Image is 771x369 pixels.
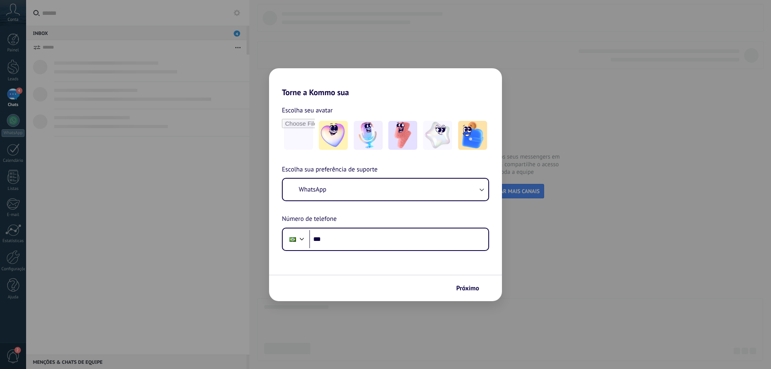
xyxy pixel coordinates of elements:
span: WhatsApp [299,186,326,194]
img: -2.jpeg [354,121,383,150]
span: Número de telefone [282,214,337,224]
img: -4.jpeg [423,121,452,150]
button: WhatsApp [283,179,488,200]
h2: Torne a Kommo sua [269,68,502,97]
img: -5.jpeg [458,121,487,150]
span: Próximo [456,285,479,291]
span: Escolha seu avatar [282,105,333,116]
img: -1.jpeg [319,121,348,150]
button: Próximo [453,281,490,295]
span: Escolha sua preferência de suporte [282,165,377,175]
div: Brazil: + 55 [285,231,300,248]
img: -3.jpeg [388,121,417,150]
